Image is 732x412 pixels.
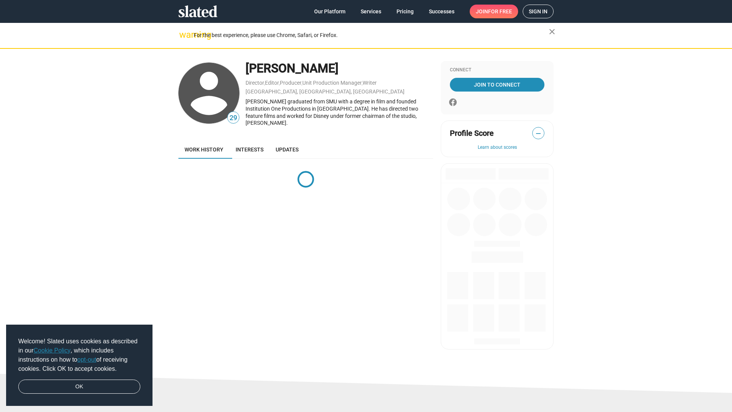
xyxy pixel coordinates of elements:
a: Our Platform [308,5,352,18]
a: Joinfor free [470,5,518,18]
a: Join To Connect [450,78,544,92]
span: Sign in [529,5,547,18]
span: Join [476,5,512,18]
a: Sign in [523,5,554,18]
a: Interests [230,140,270,159]
span: — [533,129,544,138]
span: Work history [185,146,223,153]
a: Editor [265,80,279,86]
a: Services [355,5,387,18]
span: Successes [429,5,454,18]
span: for free [488,5,512,18]
mat-icon: warning [179,30,188,39]
a: Pricing [390,5,420,18]
a: Successes [423,5,461,18]
div: For the best experience, please use Chrome, Safari, or Firefox. [194,30,549,40]
a: [GEOGRAPHIC_DATA], [GEOGRAPHIC_DATA], [GEOGRAPHIC_DATA] [246,89,405,95]
div: [PERSON_NAME] graduated from SMU with a degree in film and founded Institution One Productions in... [246,98,433,126]
a: Unit Production Manager [302,80,362,86]
button: Learn about scores [450,145,544,151]
a: opt-out [77,356,96,363]
div: [PERSON_NAME] [246,60,433,77]
div: cookieconsent [6,325,152,406]
span: , [264,81,265,85]
a: Cookie Policy [34,347,71,354]
span: Pricing [396,5,414,18]
a: Director [246,80,264,86]
span: Profile Score [450,128,494,138]
span: 29 [228,113,239,123]
span: Services [361,5,381,18]
span: Updates [276,146,299,153]
span: , [362,81,363,85]
span: Our Platform [314,5,345,18]
a: Producer [280,80,302,86]
span: Interests [236,146,263,153]
a: Work history [178,140,230,159]
span: Join To Connect [451,78,543,92]
mat-icon: close [547,27,557,36]
span: Welcome! Slated uses cookies as described in our , which includes instructions on how to of recei... [18,337,140,373]
a: Updates [270,140,305,159]
div: Connect [450,67,544,73]
span: , [279,81,280,85]
a: dismiss cookie message [18,380,140,394]
a: Writer [363,80,377,86]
